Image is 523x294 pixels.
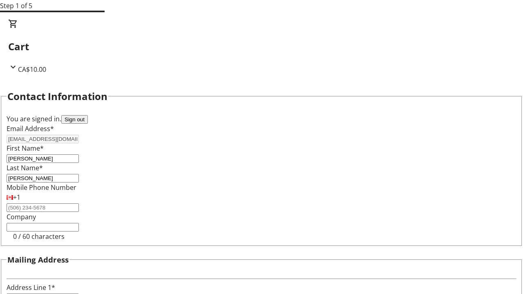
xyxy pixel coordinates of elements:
label: Email Address* [7,124,54,133]
span: CA$10.00 [18,65,46,74]
label: Last Name* [7,163,43,172]
label: Mobile Phone Number [7,183,76,192]
div: CartCA$10.00 [8,19,515,74]
input: (506) 234-5678 [7,203,79,212]
h3: Mailing Address [7,254,69,265]
div: You are signed in. [7,114,516,124]
button: Sign out [61,115,88,124]
label: First Name* [7,144,44,153]
label: Address Line 1* [7,283,55,292]
label: Company [7,212,36,221]
h2: Contact Information [7,89,107,104]
tr-character-limit: 0 / 60 characters [13,232,65,241]
h2: Cart [8,39,515,54]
